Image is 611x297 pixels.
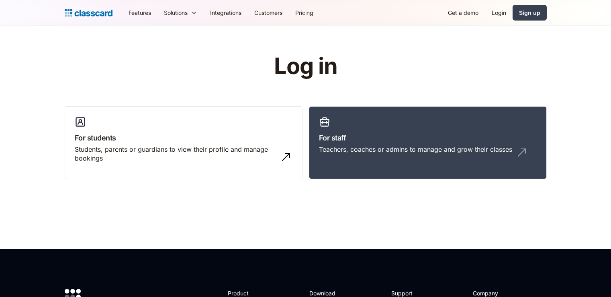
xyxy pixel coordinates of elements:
a: home [65,7,112,19]
h3: For students [75,132,292,143]
a: Login [485,4,513,22]
div: Students, parents or guardians to view their profile and manage bookings [75,145,276,163]
a: Sign up [513,5,547,21]
div: Sign up [519,8,540,17]
div: Solutions [157,4,204,22]
a: Customers [248,4,289,22]
a: For studentsStudents, parents or guardians to view their profile and manage bookings [65,106,302,179]
a: For staffTeachers, coaches or admins to manage and grow their classes [309,106,547,179]
h1: Log in [178,54,433,79]
div: Solutions [164,8,188,17]
div: Teachers, coaches or admins to manage and grow their classes [319,145,512,154]
h3: For staff [319,132,537,143]
a: Pricing [289,4,320,22]
a: Get a demo [441,4,485,22]
a: Features [122,4,157,22]
a: Integrations [204,4,248,22]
